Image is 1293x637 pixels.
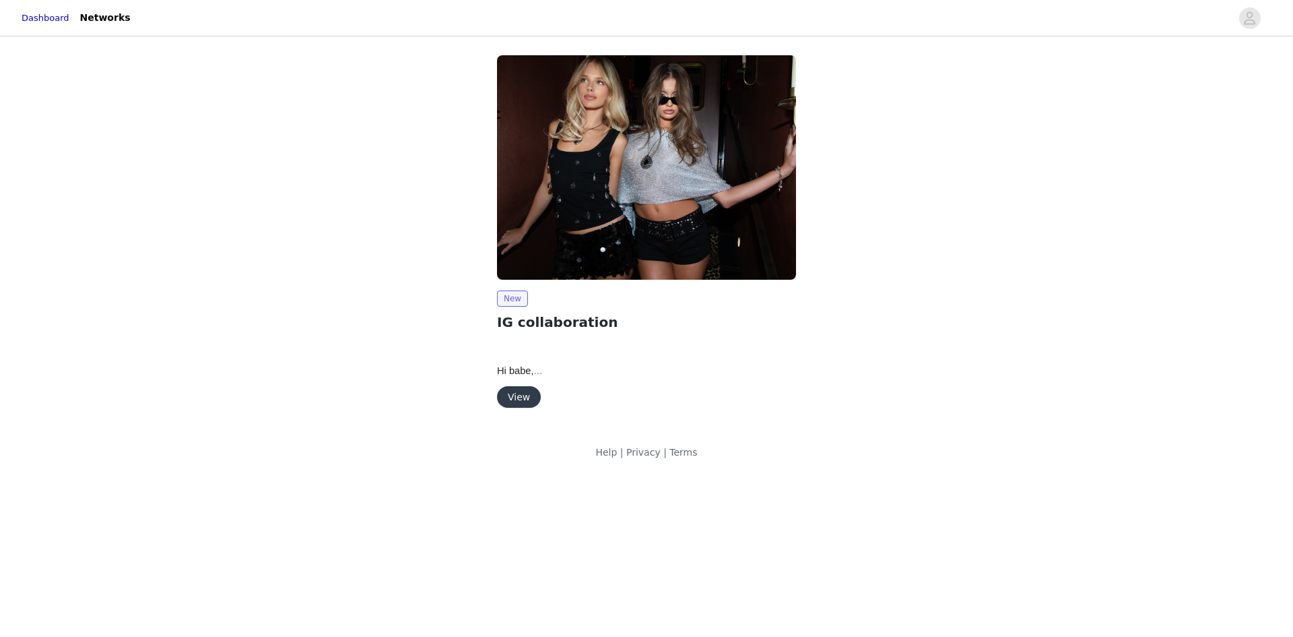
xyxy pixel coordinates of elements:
span: Hi babe, [497,365,543,376]
a: Privacy [626,447,661,458]
a: Terms [669,447,697,458]
div: avatar [1243,7,1256,29]
h2: IG collaboration [497,312,796,332]
a: Dashboard [22,11,69,25]
span: New [497,291,528,307]
a: View [497,392,541,402]
span: | [620,447,624,458]
img: Edikted UK [497,55,796,280]
span: | [663,447,667,458]
a: Help [595,447,617,458]
a: Networks [72,3,139,33]
button: View [497,386,541,408]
